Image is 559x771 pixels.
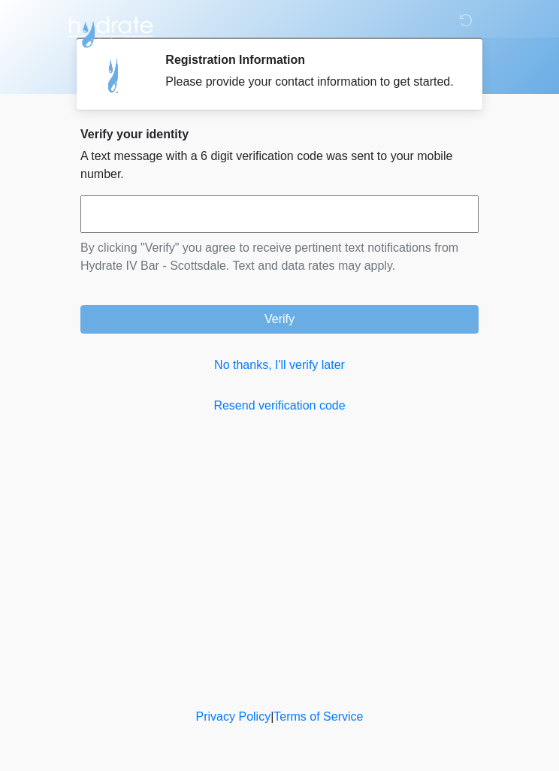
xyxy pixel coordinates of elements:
p: A text message with a 6 digit verification code was sent to your mobile number. [80,147,479,183]
a: | [270,710,273,723]
a: Resend verification code [80,397,479,415]
a: No thanks, I'll verify later [80,356,479,374]
a: Privacy Policy [196,710,271,723]
a: Terms of Service [273,710,363,723]
button: Verify [80,305,479,334]
p: By clicking "Verify" you agree to receive pertinent text notifications from Hydrate IV Bar - Scot... [80,239,479,275]
h2: Verify your identity [80,127,479,141]
img: Agent Avatar [92,53,137,98]
div: Please provide your contact information to get started. [165,73,456,91]
img: Hydrate IV Bar - Scottsdale Logo [65,11,156,49]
